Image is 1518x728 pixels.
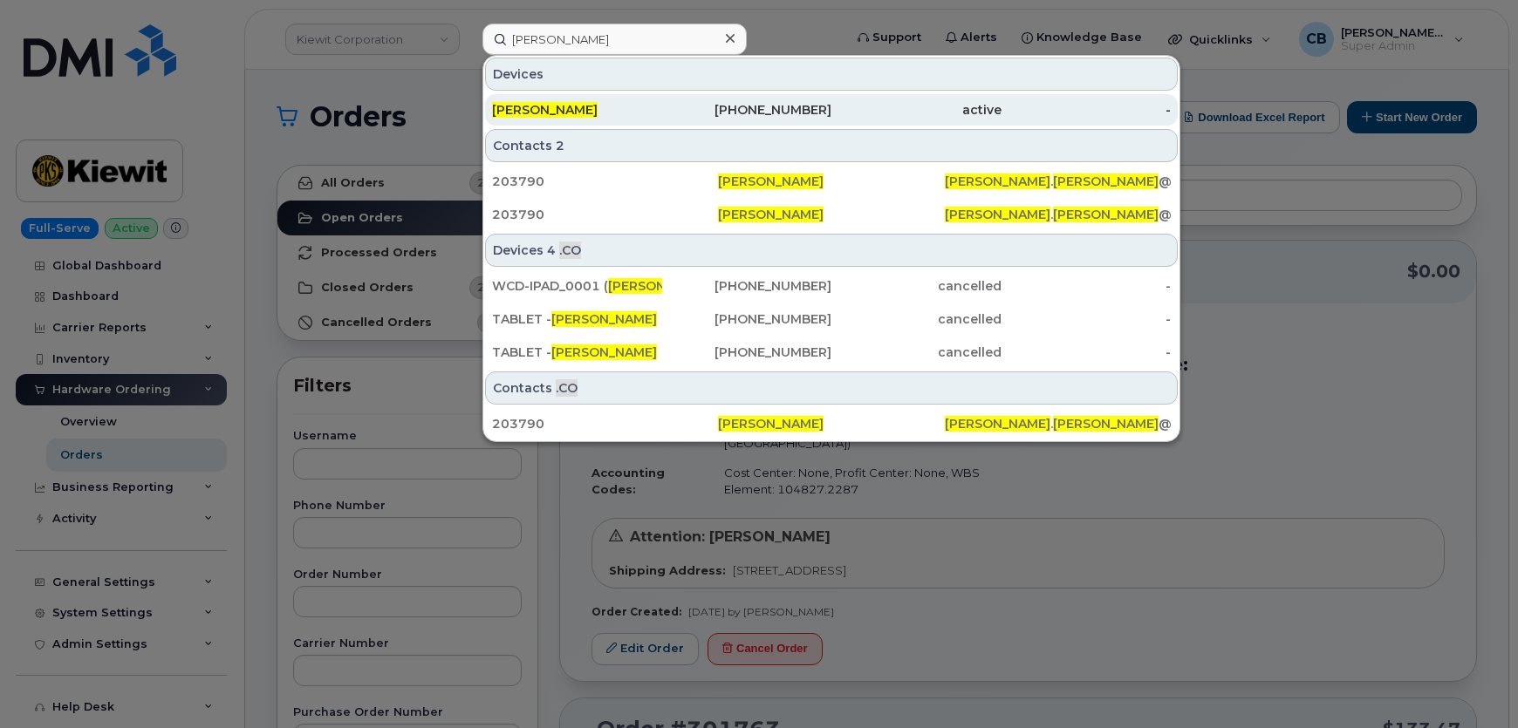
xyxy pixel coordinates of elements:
div: Devices [485,58,1178,91]
span: [PERSON_NAME] [1053,173,1159,189]
div: . @[PERSON_NAME][DOMAIN_NAME] [945,206,1171,223]
div: - [1002,344,1172,361]
span: 2 [556,137,564,154]
a: TABLET -[PERSON_NAME][PHONE_NUMBER]cancelled- [485,337,1178,368]
div: active [831,101,1002,119]
div: . @[PERSON_NAME][DOMAIN_NAME] [945,415,1171,432]
div: - [1002,277,1172,295]
div: cancelled [831,277,1002,295]
span: [PERSON_NAME] [945,173,1050,189]
div: 203790 [492,206,718,223]
div: Contacts [485,371,1178,405]
span: [PERSON_NAME] [1053,207,1159,222]
div: TABLET - [492,310,662,328]
span: [PERSON_NAME] [551,344,657,360]
div: Contacts [485,129,1178,162]
a: WCD-IPAD_0001 ([PERSON_NAME])[PHONE_NUMBER]cancelled- [485,270,1178,302]
a: TABLET -[PERSON_NAME][PHONE_NUMBER]cancelled- [485,303,1178,335]
div: 203790 [492,415,718,432]
div: WCD-IPAD_0001 ( ) [492,277,662,295]
div: TABLET - [492,344,662,361]
div: - [1002,310,1172,328]
span: [PERSON_NAME] [492,102,598,118]
a: [PERSON_NAME][PHONE_NUMBER]active- [485,94,1178,126]
div: [PHONE_NUMBER] [662,310,832,328]
div: cancelled [831,344,1002,361]
div: [PHONE_NUMBER] [662,101,832,119]
span: 4 [547,242,556,259]
span: [PERSON_NAME] [551,311,657,327]
div: [PHONE_NUMBER] [662,277,832,295]
span: .CO [559,242,581,259]
iframe: Messenger Launcher [1442,652,1505,715]
span: [PERSON_NAME] [945,416,1050,432]
span: .CO [556,379,578,397]
div: Devices [485,234,1178,267]
span: [PERSON_NAME] [608,278,714,294]
span: [PERSON_NAME] [1053,416,1159,432]
div: cancelled [831,310,1002,328]
div: . @[PERSON_NAME][DOMAIN_NAME] [945,173,1171,190]
span: [PERSON_NAME] [945,207,1050,222]
a: 203790[PERSON_NAME][PERSON_NAME].[PERSON_NAME]@[PERSON_NAME][DOMAIN_NAME] [485,199,1178,230]
a: 203790[PERSON_NAME][PERSON_NAME].[PERSON_NAME]@[PERSON_NAME][DOMAIN_NAME] [485,166,1178,197]
span: [PERSON_NAME] [718,416,824,432]
span: [PERSON_NAME] [718,207,824,222]
span: [PERSON_NAME] [718,173,824,189]
a: 203790[PERSON_NAME][PERSON_NAME].[PERSON_NAME]@[PERSON_NAME][DOMAIN_NAME] [485,408,1178,439]
div: - [1002,101,1172,119]
div: 203790 [492,173,718,190]
div: [PHONE_NUMBER] [662,344,832,361]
